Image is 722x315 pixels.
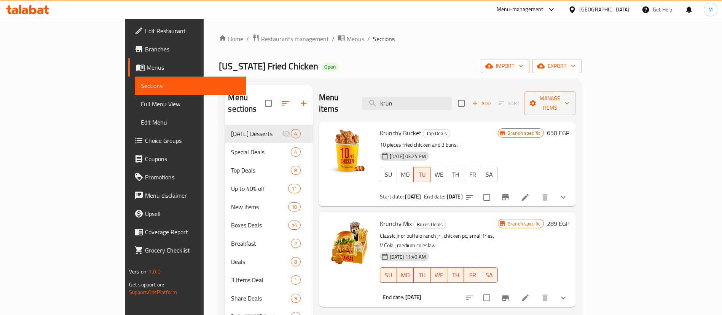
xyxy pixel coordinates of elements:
[145,246,240,255] span: Grocery Checklist
[367,34,370,43] li: /
[387,153,429,160] span: [DATE] 03:24 PM
[380,167,397,182] button: SU
[225,143,312,161] div: Special Deals4
[461,289,479,307] button: sort-choices
[128,168,246,186] a: Promotions
[252,34,329,44] a: Restaurants management
[484,169,495,180] span: SA
[149,267,161,277] span: 1.0.0
[128,186,246,205] a: Menu disclaimer
[347,34,364,43] span: Menus
[128,150,246,168] a: Coupons
[291,130,300,138] span: 4
[231,294,291,303] span: Share Deals
[319,92,353,115] h2: Menu items
[145,154,240,163] span: Coupons
[231,257,291,266] span: Deals
[291,167,300,174] span: 8
[291,240,300,247] span: 2
[413,167,430,182] button: TU
[536,289,554,307] button: delete
[450,169,461,180] span: TH
[291,147,300,157] div: items
[496,289,515,307] button: Branch-specific-item
[231,184,288,193] span: Up to 40% off
[225,289,312,307] div: Share Deals9
[387,253,429,261] span: [DATE] 11:40 AM
[128,131,246,150] a: Choice Groups
[291,277,300,284] span: 1
[380,267,397,283] button: SU
[400,270,411,281] span: MO
[141,118,240,127] span: Edit Menu
[434,270,444,281] span: WE
[467,169,478,180] span: FR
[231,129,282,138] span: [DATE] Desserts
[497,5,543,14] div: Menu-management
[321,64,339,70] span: Open
[464,267,481,283] button: FR
[288,203,300,211] span: 10
[559,193,568,202] svg: Show Choices
[231,147,291,157] span: Special Deals
[559,293,568,302] svg: Show Choices
[380,140,498,150] p: 10 pieces fried chicken and 3 buns.
[332,34,335,43] li: /
[461,188,479,206] button: sort-choices
[228,92,265,115] h2: Menu sections
[128,22,246,40] a: Edit Restaurant
[380,231,498,250] p: Classic jr or buffalo ranch jr , chicken pc, small fries, V Cola , medium coleslaw
[145,227,240,237] span: Coverage Report
[291,129,300,138] div: items
[481,59,529,73] button: import
[383,270,394,281] span: SU
[481,167,498,182] button: SA
[225,271,312,289] div: 3 Items Deal1
[276,94,295,112] span: Sort sections
[225,216,312,234] div: Boxes Deals14
[231,202,288,211] span: New Items
[469,98,494,109] span: Add item
[536,188,554,206] button: delete
[338,34,364,44] a: Menus
[708,5,713,14] span: M
[531,94,569,113] span: Manage items
[145,191,240,200] span: Menu disclaimer
[231,275,291,285] div: 3 Items Deal
[504,130,543,137] span: Branch specific
[447,267,464,283] button: TH
[129,287,177,297] a: Support.OpsPlatform
[494,98,524,109] span: Select section first
[231,221,288,230] div: Boxes Deals
[521,193,530,202] a: Edit menu item
[547,218,569,229] h6: 289 EGP
[424,192,445,201] span: End date:
[225,179,312,198] div: Up to 40% off11
[147,63,240,72] span: Menus
[225,161,312,179] div: Top Deals8
[487,61,523,71] span: import
[397,267,414,283] button: MO
[291,294,300,303] div: items
[128,241,246,259] a: Grocery Checklist
[129,267,148,277] span: Version:
[479,290,495,306] span: Select to update
[405,292,421,302] b: [DATE]
[383,169,394,180] span: SU
[282,129,291,138] svg: Inactive section
[261,34,329,43] span: Restaurants management
[447,167,464,182] button: TH
[141,99,240,109] span: Full Menu View
[231,166,291,175] span: Top Deals
[450,270,461,281] span: TH
[325,218,374,267] img: Krunchy Mix
[145,209,240,218] span: Upsell
[397,167,414,182] button: MO
[288,185,300,192] span: 11
[400,169,411,180] span: MO
[135,95,246,113] a: Full Menu View
[430,267,447,283] button: WE
[225,198,312,216] div: New Items10
[524,91,575,115] button: Manage items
